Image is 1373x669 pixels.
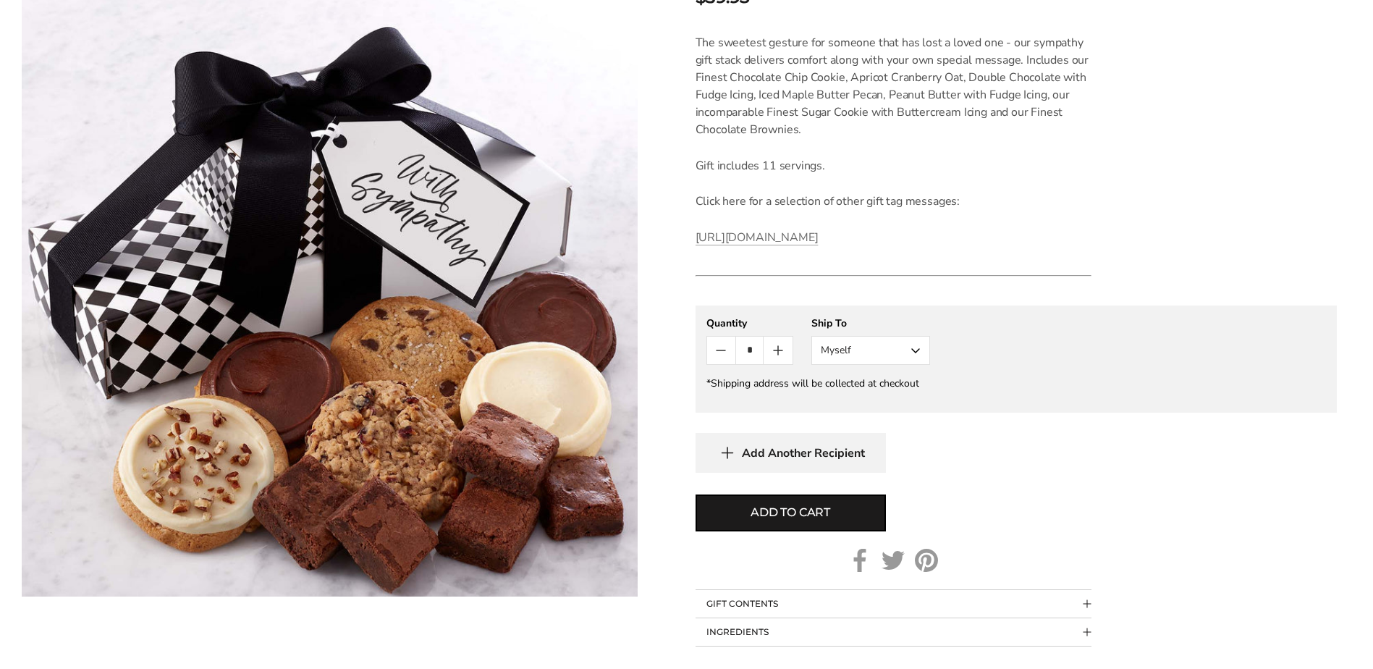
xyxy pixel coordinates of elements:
button: Count minus [707,337,735,364]
button: Add to cart [696,495,886,531]
p: The sweetest gesture for someone that has lost a loved one - our sympathy gift stack delivers com... [696,34,1091,138]
button: Count plus [764,337,792,364]
div: Quantity [706,316,793,330]
a: Pinterest [915,549,938,572]
span: Add to cart [751,504,830,521]
p: Gift includes 11 servings. [696,157,1091,174]
a: Facebook [848,549,871,572]
div: Ship To [811,316,930,330]
button: Collapsible block button [696,590,1091,618]
button: Collapsible block button [696,618,1091,646]
gfm-form: New recipient [696,306,1337,413]
div: *Shipping address will be collected at checkout [706,376,1326,390]
input: Quantity [735,337,764,364]
button: Add Another Recipient [696,433,886,473]
span: Click here for a selection of other gift tag messages: [696,193,960,209]
a: Twitter [882,549,905,572]
span: Add Another Recipient [742,446,865,460]
a: [URL][DOMAIN_NAME] [696,230,819,245]
button: Myself [811,336,930,365]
